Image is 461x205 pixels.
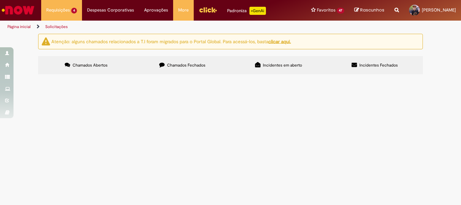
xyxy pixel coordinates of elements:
[71,8,77,14] span: 4
[45,24,68,29] a: Solicitações
[87,7,134,14] span: Despesas Corporativas
[46,7,70,14] span: Requisições
[268,38,291,44] a: clicar aqui.
[359,62,398,68] span: Incidentes Fechados
[1,3,35,17] img: ServiceNow
[263,62,302,68] span: Incidentes em aberto
[337,8,344,14] span: 47
[317,7,335,14] span: Favoritos
[354,7,384,14] a: Rascunhos
[199,5,217,15] img: click_logo_yellow_360x200.png
[167,62,206,68] span: Chamados Fechados
[51,38,291,44] ng-bind-html: Atenção: alguns chamados relacionados a T.I foram migrados para o Portal Global. Para acessá-los,...
[360,7,384,13] span: Rascunhos
[249,7,266,15] p: +GenAi
[422,7,456,13] span: [PERSON_NAME]
[144,7,168,14] span: Aprovações
[7,24,31,29] a: Página inicial
[5,21,302,33] ul: Trilhas de página
[178,7,189,14] span: More
[73,62,108,68] span: Chamados Abertos
[227,7,266,15] div: Padroniza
